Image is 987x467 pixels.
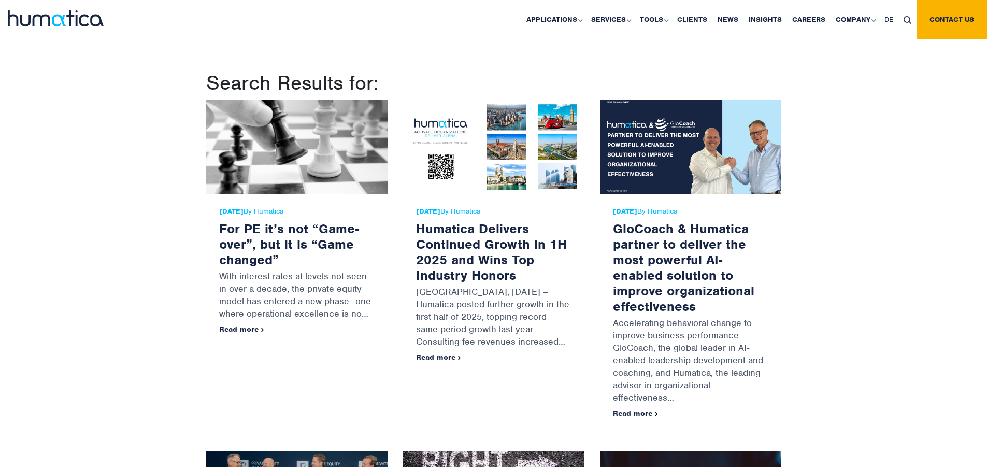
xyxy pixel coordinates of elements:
[458,356,461,360] img: arrowicon
[219,324,264,334] a: Read more
[613,207,637,216] strong: [DATE]
[613,408,658,418] a: Read more
[219,220,359,268] a: For PE it’s not “Game-over”, but it is “Game changed”
[8,10,104,26] img: logo
[416,207,571,216] span: By Humatica
[613,207,768,216] span: By Humatica
[219,207,375,216] span: By Humatica
[206,100,388,194] img: For PE it’s not “Game-over”, but it is “Game changed”
[613,220,754,315] a: GloCoach & Humatica partner to deliver the most powerful AI-enabled solution to improve organizat...
[416,283,571,353] p: [GEOGRAPHIC_DATA], [DATE] – Humatica posted further growth in the first half of 2025, topping rec...
[655,412,658,416] img: arrowicon
[613,314,768,409] p: Accelerating behavioral change to improve business performance GloCoach, the global leader in AI-...
[416,207,440,216] strong: [DATE]
[219,267,375,325] p: With interest rates at levels not seen in over a decade, the private equity model has entered a n...
[416,352,461,362] a: Read more
[600,100,781,194] img: GloCoach & Humatica partner to deliver the most powerful AI-enabled solution to improve organizat...
[904,16,911,24] img: search_icon
[403,100,584,194] img: Humatica Delivers Continued Growth in 1H 2025 and Wins Top Industry Honors
[206,70,781,95] h1: Search Results for:
[261,328,264,332] img: arrowicon
[219,207,244,216] strong: [DATE]
[884,15,893,24] span: DE
[416,220,567,284] a: Humatica Delivers Continued Growth in 1H 2025 and Wins Top Industry Honors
